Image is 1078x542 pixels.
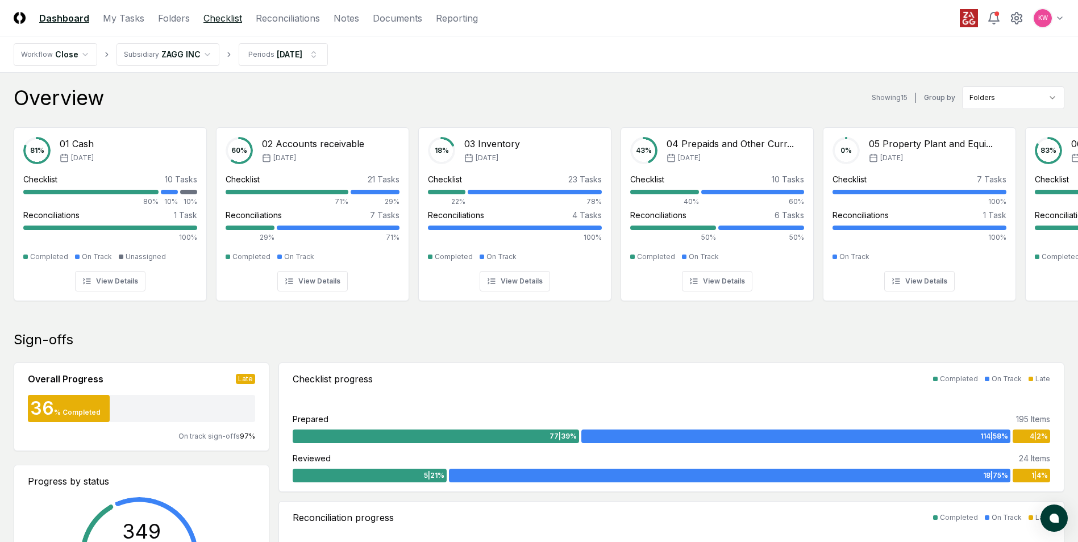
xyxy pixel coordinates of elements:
a: Dashboard [39,11,89,25]
div: [DATE] [277,48,302,60]
div: On Track [284,252,314,262]
span: [DATE] [678,153,701,163]
a: Reporting [436,11,478,25]
div: Sign-offs [14,331,1064,349]
div: 02 Accounts receivable [262,137,364,151]
img: ZAGG logo [960,9,978,27]
span: [DATE] [71,153,94,163]
div: Reviewed [293,452,331,464]
button: atlas-launcher [1040,505,1068,532]
span: 97 % [240,432,255,440]
div: Completed [30,252,68,262]
div: Checklist [833,173,867,185]
div: Checklist [23,173,57,185]
div: 50% [630,232,716,243]
a: 43%04 Prepaids and Other Curr...[DATE]Checklist10 Tasks40%60%Reconciliations6 Tasks50%50%Complete... [621,118,814,301]
div: 23 Tasks [568,173,602,185]
div: 29% [226,232,274,243]
div: 80% [23,197,159,207]
div: 03 Inventory [464,137,520,151]
div: 1 Task [174,209,197,221]
span: On track sign-offs [178,432,240,440]
div: Checklist [1035,173,1069,185]
div: On Track [689,252,719,262]
img: Logo [14,12,26,24]
div: Workflow [21,49,53,60]
a: 18%03 Inventory[DATE]Checklist23 Tasks22%78%Reconciliations4 Tasks100%CompletedOn TrackView Details [418,118,611,301]
div: Reconciliations [630,209,686,221]
a: Checklist progressCompletedOn TrackLatePrepared195 Items77|39%114|58%4|2%Reviewed24 Items5|21%18|... [278,362,1064,492]
div: Reconciliations [833,209,889,221]
div: Subsidiary [124,49,159,60]
div: 1 Task [983,209,1006,221]
div: 100% [23,232,197,243]
div: 195 Items [1016,413,1050,425]
div: 40% [630,197,699,207]
div: % Completed [54,407,101,418]
div: Prepared [293,413,328,425]
div: Checklist progress [293,372,373,386]
span: 1 | 4 % [1031,470,1048,481]
span: [DATE] [273,153,296,163]
div: 10% [180,197,197,207]
a: Folders [158,11,190,25]
div: Completed [940,374,978,384]
div: On Track [992,512,1022,523]
a: My Tasks [103,11,144,25]
span: [DATE] [880,153,903,163]
div: 36 [28,399,54,418]
div: 05 Property Plant and Equi... [869,137,993,151]
div: Progress by status [28,474,255,488]
div: 21 Tasks [368,173,399,185]
div: On Track [839,252,869,262]
button: View Details [682,271,752,291]
a: Documents [373,11,422,25]
div: Late [1035,512,1050,523]
button: KW [1033,8,1053,28]
div: Late [1035,374,1050,384]
a: 0%05 Property Plant and Equi...[DATE]Checklist7 Tasks100%Reconciliations1 Task100%On TrackView De... [823,118,1016,301]
div: On Track [992,374,1022,384]
div: 4 Tasks [572,209,602,221]
button: View Details [277,271,348,291]
div: Periods [248,49,274,60]
div: Completed [435,252,473,262]
button: Periods[DATE] [239,43,328,66]
div: Late [236,374,255,384]
div: On Track [486,252,517,262]
div: Completed [232,252,270,262]
div: 7 Tasks [370,209,399,221]
div: Checklist [630,173,664,185]
span: [DATE] [476,153,498,163]
span: 114 | 58 % [980,431,1008,441]
button: View Details [480,271,550,291]
div: On Track [82,252,112,262]
a: 81%01 Cash[DATE]Checklist10 Tasks80%10%10%Reconciliations1 Task100%CompletedOn TrackUnassignedVie... [14,118,207,301]
div: 7 Tasks [977,173,1006,185]
div: 04 Prepaids and Other Curr... [667,137,794,151]
span: 77 | 39 % [550,431,577,441]
div: 10 Tasks [772,173,804,185]
button: View Details [884,271,955,291]
div: Reconciliations [23,209,80,221]
div: 24 Items [1019,452,1050,464]
div: 100% [833,197,1006,207]
div: 78% [468,197,602,207]
div: 10% [161,197,178,207]
div: 6 Tasks [775,209,804,221]
label: Group by [924,94,955,101]
div: 100% [428,232,602,243]
a: 60%02 Accounts receivable[DATE]Checklist21 Tasks71%29%Reconciliations7 Tasks29%71%CompletedOn Tra... [216,118,409,301]
div: 50% [718,232,804,243]
div: Overview [14,86,104,109]
div: Showing 15 [872,93,908,103]
a: Reconciliations [256,11,320,25]
div: Reconciliations [226,209,282,221]
button: View Details [75,271,145,291]
div: 100% [833,232,1006,243]
span: KW [1038,14,1048,22]
a: Notes [334,11,359,25]
span: 4 | 2 % [1030,431,1048,441]
div: 71% [277,232,399,243]
span: 5 | 21 % [424,470,444,481]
